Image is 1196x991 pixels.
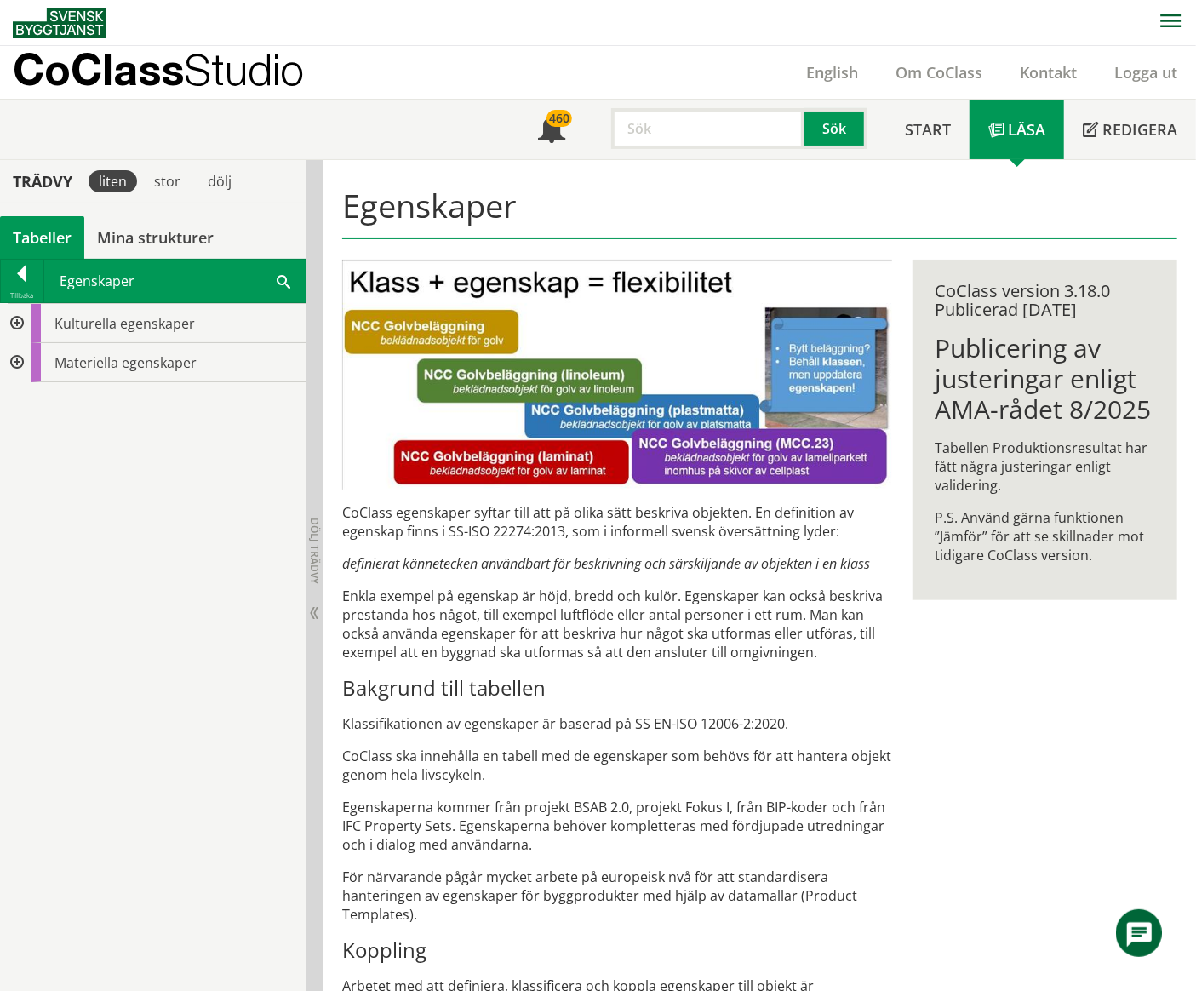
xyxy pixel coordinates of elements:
p: Enkla exempel på egenskap är höjd, bredd och kulör. Egenskaper kan också beskriva prestanda hos n... [342,587,892,662]
h1: Egenskaper [342,186,1177,239]
span: Redigera [1102,119,1177,140]
span: Materiella egenskaper [54,353,197,372]
div: CoClass version 3.18.0 Publicerad [DATE] [935,282,1155,319]
img: Svensk Byggtjänst [13,8,106,38]
span: Notifikationer [538,117,565,145]
a: Mina strukturer [84,216,226,259]
a: CoClassStudio [13,46,340,99]
em: definierat kännetecken användbart för beskrivning och särskiljande av objekten i en klass [342,554,870,573]
a: English [787,62,877,83]
p: P.S. Använd gärna funktionen ”Jämför” för att se skillnader mot tidigare CoClass version. [935,508,1155,564]
h3: Bakgrund till tabellen [342,675,892,701]
h3: Koppling [342,937,892,963]
input: Sök [611,108,804,149]
button: Sök [804,108,867,149]
div: 460 [546,110,572,127]
div: stor [144,170,191,192]
p: Tabellen Produktionsresultat har fått några justeringar enligt validering. [935,438,1155,495]
a: Redigera [1064,100,1196,159]
div: dölj [197,170,242,192]
p: CoClass egenskaper syftar till att på olika sätt beskriva objekten. En definition av egenskap fin... [342,503,892,541]
span: Dölj trädvy [307,518,322,584]
div: Trädvy [3,172,82,191]
span: Studio [184,44,304,95]
a: Kontakt [1001,62,1096,83]
span: Läsa [1008,119,1045,140]
img: bild-till-egenskaper.JPG [342,260,892,490]
p: Klassifikationen av egenskaper är baserad på SS EN-ISO 12006-2:2020. [342,714,892,733]
h1: Publicering av justeringar enligt AMA-rådet 8/2025 [935,333,1155,425]
p: För närvarande pågår mycket arbete på europeisk nvå för att standardisera hanteringen av egenskap... [342,868,892,924]
span: Sök i tabellen [277,272,290,289]
a: Läsa [970,100,1064,159]
a: 460 [519,100,584,159]
p: Egenskaperna kommer från projekt BSAB 2.0, projekt Fokus I, från BIP-koder och från IFC Property ... [342,798,892,854]
span: Start [905,119,951,140]
a: Om CoClass [877,62,1001,83]
span: Kulturella egenskaper [54,314,195,333]
p: CoClass [13,60,304,79]
div: Egenskaper [44,260,306,302]
div: liten [89,170,137,192]
a: Logga ut [1096,62,1196,83]
div: Tillbaka [1,289,43,302]
a: Start [886,100,970,159]
p: CoClass ska innehålla en tabell med de egenskaper som behövs för att hantera objekt genom hela li... [342,747,892,784]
